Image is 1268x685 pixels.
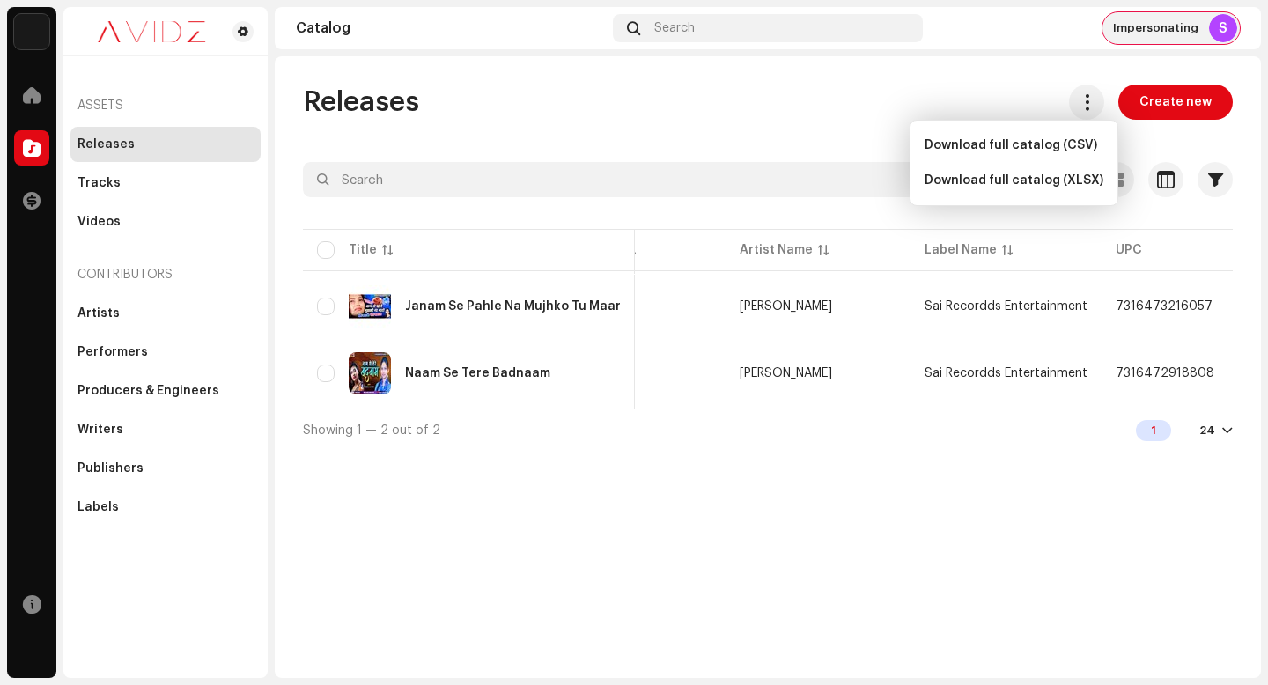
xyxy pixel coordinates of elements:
span: Samiksha Sharma [740,367,896,379]
re-m-nav-item: Tracks [70,166,261,201]
span: Releases [303,85,419,120]
div: 24 [1199,424,1215,438]
button: Create new [1118,85,1233,120]
re-a-nav-header: Contributors [70,254,261,296]
span: Search [654,21,695,35]
div: Performers [77,345,148,359]
img: ba7c7e57-8d91-48d3-946e-22a402c0bec6 [349,285,391,328]
span: Impersonating [1113,21,1198,35]
span: Create new [1139,85,1212,120]
div: Title [349,241,377,259]
div: Artist Name [740,241,813,259]
span: Showing 1 — 2 out of 2 [303,424,440,437]
span: 7316472918808 [1116,367,1214,379]
div: Producers & Engineers [77,384,219,398]
re-a-nav-header: Assets [70,85,261,127]
img: 10d72f0b-d06a-424f-aeaa-9c9f537e57b6 [14,14,49,49]
re-m-nav-item: Producers & Engineers [70,373,261,409]
re-m-nav-item: Performers [70,335,261,370]
span: Download full catalog (XLSX) [925,173,1103,188]
div: Writers [77,423,123,437]
div: Tracks [77,176,121,190]
div: Labels [77,500,119,514]
re-m-nav-item: Publishers [70,451,261,486]
div: 1 [1136,420,1171,441]
div: Publishers [77,461,144,475]
span: Sai Recordds Entertainment [925,367,1087,379]
span: Sai Recordds Entertainment [925,300,1087,313]
div: [PERSON_NAME] [740,367,832,379]
re-m-nav-item: Writers [70,412,261,447]
img: a0593538-8b31-4c14-b2be-2fded74dda6b [349,352,391,394]
div: Artists [77,306,120,320]
div: S [1209,14,1237,42]
div: [PERSON_NAME] [740,300,832,313]
input: Search [303,162,1050,197]
re-m-nav-item: Videos [70,204,261,239]
re-m-nav-item: Releases [70,127,261,162]
re-m-nav-item: Labels [70,490,261,525]
div: Releases [77,137,135,151]
span: 7316473216057 [1116,300,1213,313]
div: Janam Se Pahle Na Mujhko Tu Maar [405,300,621,313]
img: 0c631eef-60b6-411a-a233-6856366a70de [77,21,225,42]
span: Download full catalog (CSV) [925,138,1097,152]
div: Videos [77,215,121,229]
div: Catalog [296,21,606,35]
div: Naam Se Tere Badnaam [405,367,550,379]
div: Label Name [925,241,997,259]
span: Setu Singh [740,300,896,313]
re-m-nav-item: Artists [70,296,261,331]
